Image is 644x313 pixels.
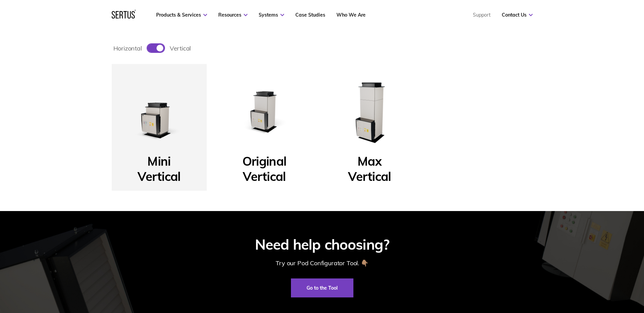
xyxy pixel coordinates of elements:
a: Resources [218,12,247,18]
a: Systems [259,12,284,18]
img: Max Vertical [329,71,410,152]
img: Mini Vertical [118,71,200,152]
div: Try our Pod Configurator Tool. 👇🏽 [276,258,368,268]
span: vertical [170,44,191,52]
span: horizontal [113,44,142,52]
a: Products & Services [156,12,207,18]
p: Original Vertical [242,153,286,176]
p: Mini Vertical [137,153,180,176]
iframe: Chat Widget [522,234,644,313]
a: Who We Are [336,12,366,18]
a: Support [473,12,491,18]
a: Contact Us [502,12,533,18]
div: Need help choosing? [255,236,389,253]
a: Go to the Tool [291,278,353,297]
img: Original Vertical [224,71,305,152]
a: Case Studies [295,12,325,18]
p: Max Vertical [348,153,391,176]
